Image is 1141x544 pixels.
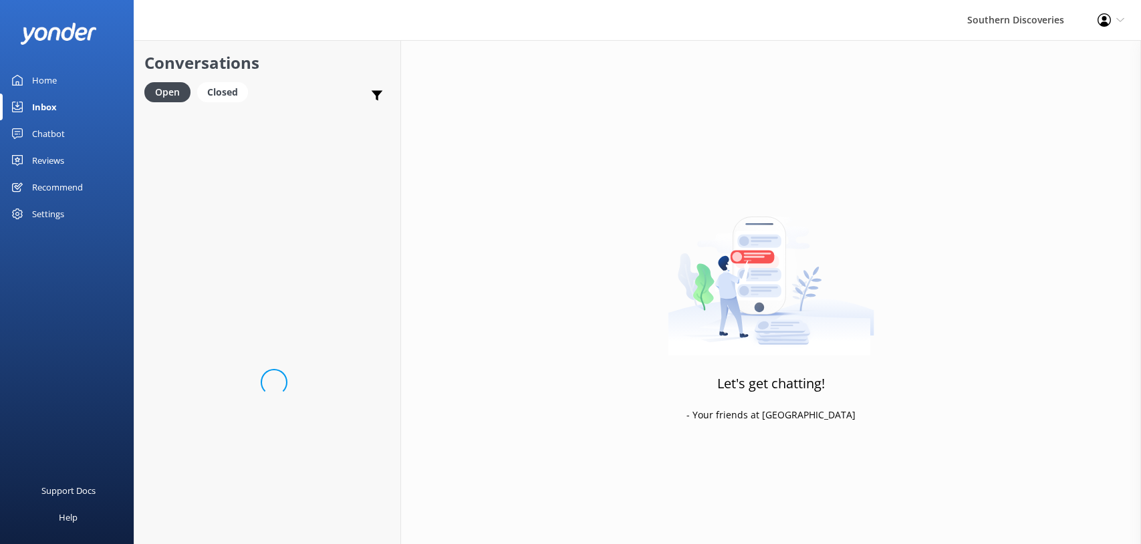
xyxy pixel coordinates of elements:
h2: Conversations [144,50,390,76]
div: Settings [32,200,64,227]
div: Inbox [32,94,57,120]
div: Chatbot [32,120,65,147]
img: artwork of a man stealing a conversation from at giant smartphone [668,188,874,356]
div: Open [144,82,191,102]
a: Open [144,84,197,99]
img: yonder-white-logo.png [20,23,97,45]
p: - Your friends at [GEOGRAPHIC_DATA] [686,408,856,422]
div: Home [32,67,57,94]
h3: Let's get chatting! [717,373,825,394]
div: Reviews [32,147,64,174]
div: Closed [197,82,248,102]
div: Help [59,504,78,531]
div: Recommend [32,174,83,200]
div: Support Docs [41,477,96,504]
a: Closed [197,84,255,99]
